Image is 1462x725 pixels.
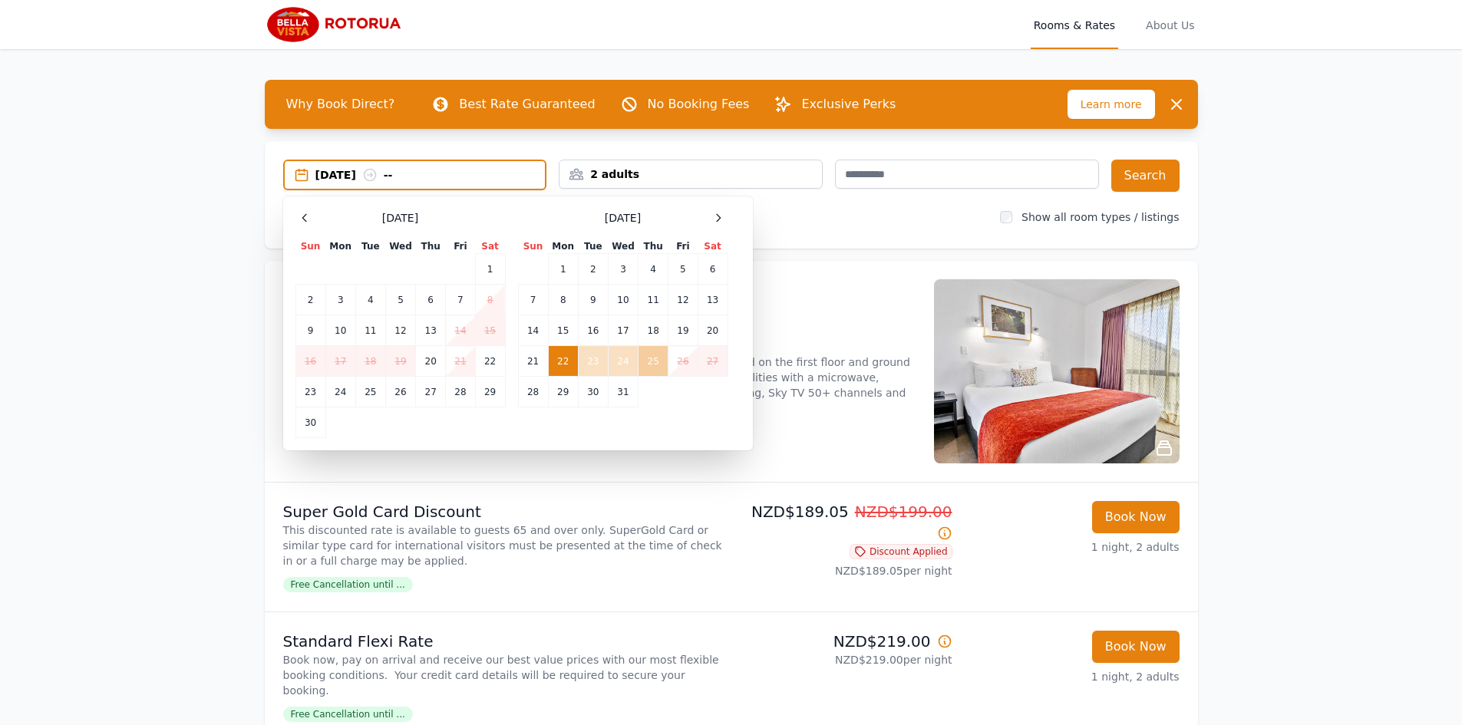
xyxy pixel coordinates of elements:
[475,239,505,254] th: Sat
[698,239,728,254] th: Sat
[295,315,325,346] td: 9
[639,285,668,315] td: 11
[578,315,608,346] td: 16
[518,285,548,315] td: 7
[446,315,475,346] td: 14
[385,285,415,315] td: 5
[668,239,698,254] th: Fri
[548,377,578,407] td: 29
[325,346,355,377] td: 17
[801,95,896,114] p: Exclusive Perks
[548,239,578,254] th: Mon
[1092,501,1180,533] button: Book Now
[518,315,548,346] td: 14
[385,377,415,407] td: 26
[578,239,608,254] th: Tue
[295,285,325,315] td: 2
[325,377,355,407] td: 24
[283,501,725,522] p: Super Gold Card Discount
[385,315,415,346] td: 12
[382,210,418,226] span: [DATE]
[608,315,638,346] td: 17
[283,631,725,652] p: Standard Flexi Rate
[608,239,638,254] th: Wed
[668,254,698,285] td: 5
[355,377,385,407] td: 25
[639,315,668,346] td: 18
[559,166,822,182] div: 2 adults
[668,285,698,315] td: 12
[518,239,548,254] th: Sun
[295,377,325,407] td: 23
[446,346,475,377] td: 21
[446,285,475,315] td: 7
[1021,211,1179,223] label: Show all room types / listings
[698,346,728,377] td: 27
[965,669,1180,684] p: 1 night, 2 adults
[648,95,750,114] p: No Booking Fees
[738,501,952,544] p: NZD$189.05
[325,239,355,254] th: Mon
[355,239,385,254] th: Tue
[416,377,446,407] td: 27
[668,346,698,377] td: 26
[1068,90,1155,119] span: Learn more
[475,254,505,285] td: 1
[355,346,385,377] td: 18
[325,315,355,346] td: 10
[416,346,446,377] td: 20
[605,210,641,226] span: [DATE]
[265,6,413,43] img: Bella Vista Rotorua
[578,285,608,315] td: 9
[446,239,475,254] th: Fri
[668,315,698,346] td: 19
[325,285,355,315] td: 3
[698,315,728,346] td: 20
[274,89,408,120] span: Why Book Direct?
[416,285,446,315] td: 6
[548,254,578,285] td: 1
[738,652,952,667] p: NZD$219.00 per night
[283,707,413,722] span: Free Cancellation until ...
[446,377,475,407] td: 28
[578,377,608,407] td: 30
[475,346,505,377] td: 22
[850,544,952,559] span: Discount Applied
[608,285,638,315] td: 10
[518,346,548,377] td: 21
[283,577,413,592] span: Free Cancellation until ...
[578,346,608,377] td: 23
[548,285,578,315] td: 8
[639,346,668,377] td: 25
[475,315,505,346] td: 15
[385,346,415,377] td: 19
[639,239,668,254] th: Thu
[698,285,728,315] td: 13
[416,315,446,346] td: 13
[283,522,725,568] p: This discounted rate is available to guests 65 and over only. SuperGold Card or similar type card...
[416,239,446,254] th: Thu
[1092,631,1180,663] button: Book Now
[295,239,325,254] th: Sun
[548,315,578,346] td: 15
[698,254,728,285] td: 6
[608,254,638,285] td: 3
[355,285,385,315] td: 4
[295,407,325,438] td: 30
[355,315,385,346] td: 11
[965,539,1180,555] p: 1 night, 2 adults
[738,631,952,652] p: NZD$219.00
[855,503,952,521] span: NZD$199.00
[608,346,638,377] td: 24
[315,167,546,183] div: [DATE] --
[548,346,578,377] td: 22
[608,377,638,407] td: 31
[1111,160,1180,192] button: Search
[295,346,325,377] td: 16
[475,285,505,315] td: 8
[385,239,415,254] th: Wed
[459,95,595,114] p: Best Rate Guaranteed
[475,377,505,407] td: 29
[578,254,608,285] td: 2
[283,652,725,698] p: Book now, pay on arrival and receive our best value prices with our most flexible booking conditi...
